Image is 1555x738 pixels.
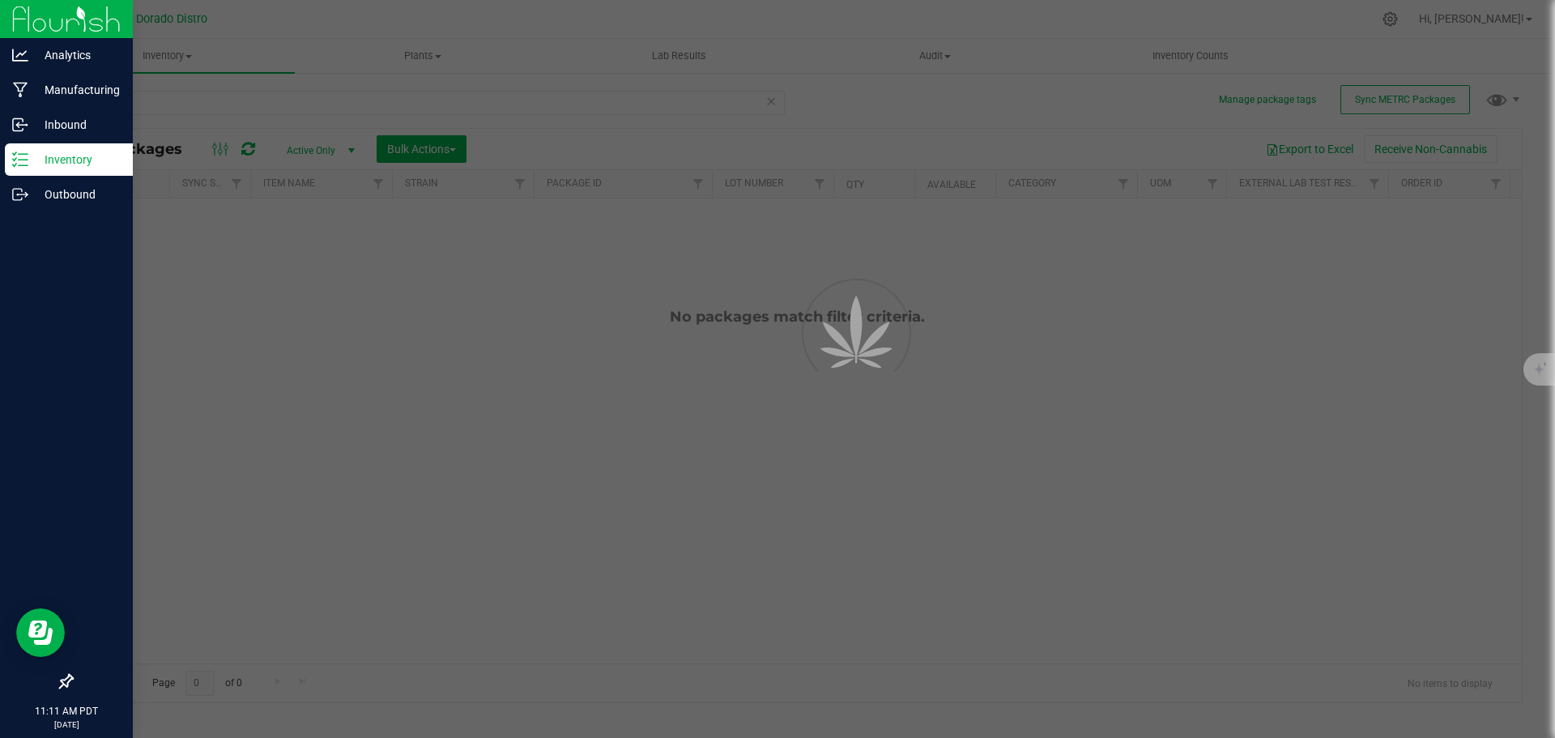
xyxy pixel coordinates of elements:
inline-svg: Manufacturing [12,82,28,98]
p: Outbound [28,185,126,204]
inline-svg: Inbound [12,117,28,133]
p: Inbound [28,115,126,134]
p: 11:11 AM PDT [7,704,126,719]
inline-svg: Outbound [12,186,28,203]
p: Manufacturing [28,80,126,100]
inline-svg: Inventory [12,151,28,168]
p: Analytics [28,45,126,65]
inline-svg: Analytics [12,47,28,63]
p: [DATE] [7,719,126,731]
iframe: Resource center [16,608,65,657]
p: Inventory [28,150,126,169]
